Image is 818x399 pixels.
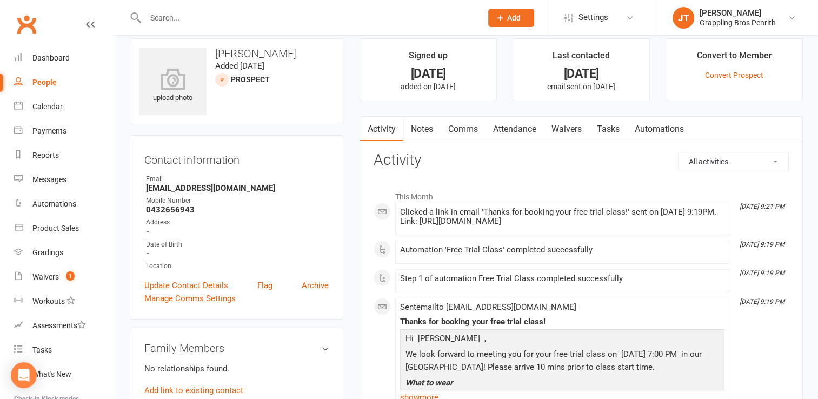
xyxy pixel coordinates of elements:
[32,102,63,111] div: Calendar
[544,117,589,142] a: Waivers
[400,245,724,255] div: Automation 'Free Trial Class' completed successfully
[360,117,403,142] a: Activity
[144,150,329,166] h3: Contact information
[144,292,236,305] a: Manage Comms Settings
[400,274,724,283] div: Step 1 of automation Free Trial Class completed successfully
[146,183,329,193] strong: [EMAIL_ADDRESS][DOMAIN_NAME]
[553,49,610,68] div: Last contacted
[700,8,776,18] div: [PERSON_NAME]
[146,261,329,271] div: Location
[400,317,724,327] div: Thanks for booking your free trial class!
[696,49,772,68] div: Convert to Member
[14,241,114,265] a: Gradings
[403,117,441,142] a: Notes
[139,48,334,59] h3: [PERSON_NAME]
[32,199,76,208] div: Automations
[32,321,86,330] div: Assessments
[146,205,329,215] strong: 0432656943
[627,117,691,142] a: Automations
[441,117,486,142] a: Comms
[400,208,724,226] div: Clicked a link in email 'Thanks for booking your free trial class!' sent on [DATE] 9:19PM. Link: ...
[32,175,66,184] div: Messages
[302,279,329,292] a: Archive
[32,345,52,354] div: Tasks
[32,224,79,232] div: Product Sales
[32,297,65,305] div: Workouts
[14,362,114,387] a: What's New
[370,68,487,79] div: [DATE]
[215,61,264,71] time: Added [DATE]
[589,117,627,142] a: Tasks
[14,192,114,216] a: Automations
[139,68,207,104] div: upload photo
[231,75,270,84] snap: prospect
[14,70,114,95] a: People
[14,216,114,241] a: Product Sales
[146,240,329,250] div: Date of Birth
[740,241,784,248] i: [DATE] 9:19 PM
[146,249,329,258] strong: -
[11,362,37,388] div: Open Intercom Messenger
[403,348,722,376] p: We look forward to meeting you for your free trial class on [DATE] 7:00 PM in our [GEOGRAPHIC_DAT...
[523,68,640,79] div: [DATE]
[144,362,329,375] p: No relationships found.
[14,338,114,362] a: Tasks
[257,279,272,292] a: Flag
[405,378,453,388] span: What to wear
[32,272,59,281] div: Waivers
[14,265,114,289] a: Waivers 1
[144,279,228,292] a: Update Contact Details
[403,332,722,348] p: Hi [PERSON_NAME] ,
[523,82,640,91] p: email sent on [DATE]
[146,196,329,206] div: Mobile Number
[32,54,70,62] div: Dashboard
[13,11,40,38] a: Clubworx
[14,95,114,119] a: Calendar
[400,302,576,312] span: Sent email to [EMAIL_ADDRESS][DOMAIN_NAME]
[14,289,114,314] a: Workouts
[740,298,784,305] i: [DATE] 9:19 PM
[32,370,71,378] div: What's New
[409,49,448,68] div: Signed up
[146,174,329,184] div: Email
[32,151,59,159] div: Reports
[14,168,114,192] a: Messages
[32,127,66,135] div: Payments
[374,152,789,169] h3: Activity
[700,18,776,28] div: Grappling Bros Penrith
[14,119,114,143] a: Payments
[146,227,329,237] strong: -
[14,314,114,338] a: Assessments
[144,384,243,397] a: Add link to existing contact
[66,271,75,281] span: 1
[146,217,329,228] div: Address
[507,14,521,22] span: Add
[32,78,57,87] div: People
[142,10,474,25] input: Search...
[14,46,114,70] a: Dashboard
[740,269,784,277] i: [DATE] 9:19 PM
[14,143,114,168] a: Reports
[705,71,763,79] a: Convert Prospect
[486,117,544,142] a: Attendance
[578,5,608,30] span: Settings
[673,7,694,29] div: JT
[144,342,329,354] h3: Family Members
[740,203,784,210] i: [DATE] 9:21 PM
[488,9,534,27] button: Add
[32,248,63,257] div: Gradings
[374,185,789,203] li: This Month
[370,82,487,91] p: added on [DATE]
